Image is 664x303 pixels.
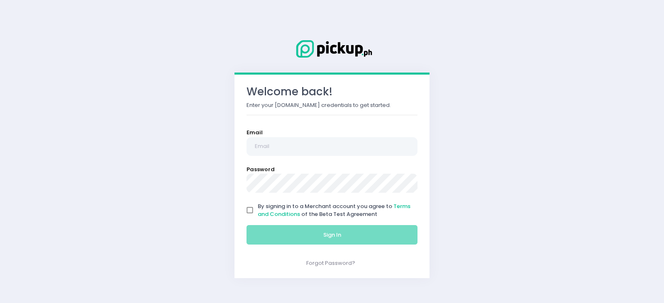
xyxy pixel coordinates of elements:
button: Sign In [247,225,417,245]
input: Email [247,137,417,156]
h3: Welcome back! [247,85,417,98]
a: Forgot Password? [306,259,355,267]
a: Terms and Conditions [258,202,410,218]
span: Sign In [323,231,341,239]
p: Enter your [DOMAIN_NAME] credentials to get started. [247,101,417,109]
img: Logo [290,39,373,59]
label: Password [247,165,275,174]
span: By signing in to a Merchant account you agree to of the Beta Test Agreement [258,202,410,218]
label: Email [247,128,263,137]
